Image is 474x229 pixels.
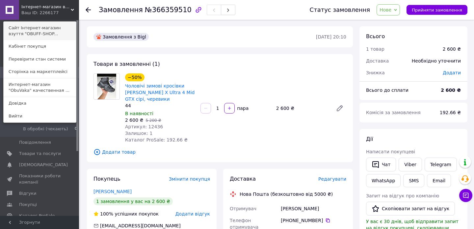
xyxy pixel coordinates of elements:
[19,173,61,185] span: Показники роботи компанії
[19,151,61,157] span: Товари та послуги
[366,110,421,115] span: Комісія за замовлення
[366,58,389,64] span: Доставка
[125,83,195,102] a: Чоловічі зимові кросівки [PERSON_NAME] X Ultra 4 Mid GTX сірі, черевики
[230,206,256,211] span: Отримувач
[125,131,153,136] span: Залишок: 1
[4,110,76,122] a: Вийти
[93,189,132,194] a: [PERSON_NAME]
[366,33,385,39] span: Всього
[333,102,346,115] a: Редагувати
[93,176,120,182] span: Покупець
[310,7,370,13] div: Статус замовлення
[427,174,451,187] button: Email
[235,105,249,112] div: пара
[93,211,159,217] div: успішних покупок
[366,88,408,93] span: Всього до сплати
[281,217,346,224] div: [PHONE_NUMBER]
[125,73,145,81] div: −50%
[440,110,461,115] span: 192.66 ₴
[86,7,91,13] div: Повернутися назад
[230,176,256,182] span: Доставка
[399,158,422,171] a: Viber
[366,174,401,187] a: WhatsApp
[4,40,76,53] a: Кабінет покупця
[4,22,76,40] a: Сайт Інтернет-магазин взуття "OBUFF-SHOP...
[4,65,76,78] a: Сторінка на маркетплейсі
[99,6,143,14] span: Замовлення
[408,54,465,68] div: Необхідно уточнити
[175,211,210,216] span: Додати відгук
[19,140,51,145] span: Повідомлення
[19,191,36,196] span: Відгуки
[75,126,77,132] span: 0
[366,202,455,216] button: Скопіювати запит на відгук
[4,97,76,110] a: Довідка
[366,158,396,171] button: Чат
[19,162,68,168] span: [DEMOGRAPHIC_DATA]
[93,33,149,41] div: Замовлення з Bigl
[125,117,143,123] span: 2 600 ₴
[125,124,163,129] span: Артикул: 12436
[4,78,76,97] a: Интернет-магазин "ObuVaka" качественная ...
[238,191,334,197] div: Нова Пошта (безкоштовно від 5000 ₴)
[93,61,160,67] span: Товари в замовленні (1)
[441,88,461,93] b: 2 600 ₴
[125,102,195,109] div: 44
[403,174,424,187] button: SMS
[316,34,346,39] time: [DATE] 20:10
[425,158,457,171] a: Telegram
[19,213,55,219] span: Каталог ProSale
[4,53,76,65] a: Перевірити стан системи
[125,137,188,142] span: Каталог ProSale: 192.66 ₴
[145,6,192,14] span: №366359510
[459,189,472,202] button: Чат з покупцем
[443,70,461,75] span: Додати
[366,70,385,75] span: Знижка
[380,7,391,13] span: Нове
[169,176,210,182] span: Змінити покупця
[93,148,346,156] span: Додати товар
[100,211,113,216] span: 100%
[93,197,173,205] div: 1 замовлення у вас на 2 600 ₴
[318,176,346,182] span: Редагувати
[21,10,49,16] div: Ваш ID: 2266177
[145,118,161,123] span: 5 200 ₴
[366,193,439,198] span: Запит на відгук про компанію
[443,46,461,52] div: 2 600 ₴
[366,136,373,142] span: Дії
[97,74,117,99] img: Чоловічі зимові кросівки Salomon X Ultra 4 Mid GTX сірі, черевики
[279,203,348,215] div: [PERSON_NAME]
[366,149,415,154] span: Написати покупцеві
[125,111,153,116] span: В наявності
[366,46,384,52] span: 1 товар
[23,126,68,132] span: В обробкі (чекають)
[407,5,467,15] button: Прийняти замовлення
[21,4,71,10] span: Інтернет-магазин взуття "OBUFF-SHOP"
[100,223,181,228] span: [EMAIL_ADDRESS][DOMAIN_NAME]
[412,8,462,13] span: Прийняти замовлення
[19,202,37,208] span: Покупці
[274,104,330,113] div: 2 600 ₴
